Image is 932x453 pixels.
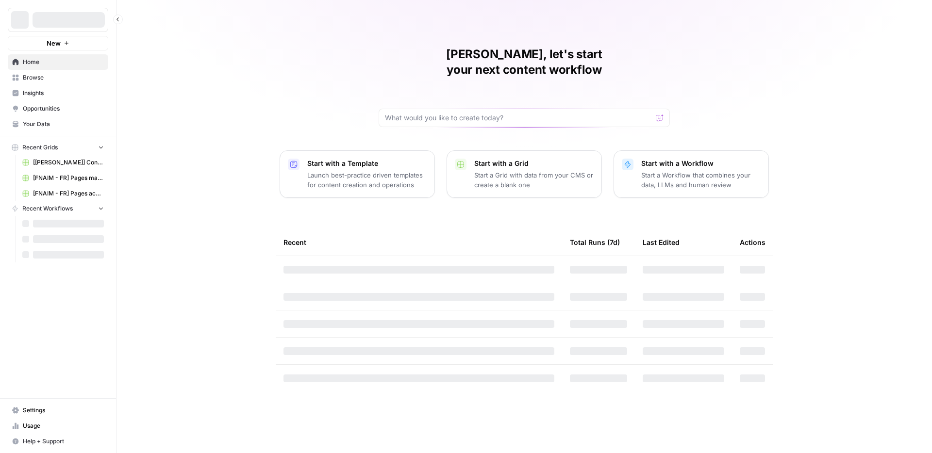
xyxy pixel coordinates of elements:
span: Recent Grids [22,143,58,152]
p: Start with a Workflow [641,159,761,168]
a: Home [8,54,108,70]
button: Recent Grids [8,140,108,155]
button: Start with a WorkflowStart a Workflow that combines your data, LLMs and human review [614,150,769,198]
div: Total Runs (7d) [570,229,620,256]
button: Recent Workflows [8,201,108,216]
h1: [PERSON_NAME], let's start your next content workflow [379,47,670,78]
a: Opportunities [8,101,108,116]
span: [FNAIM - FR] Pages maison à vendre + ville - 150-300 mots Grid [33,174,104,182]
a: [FNAIM - FR] Pages achat appartement + ville - 150-300 mots Grid [18,186,108,201]
a: [FNAIM - FR] Pages maison à vendre + ville - 150-300 mots Grid [18,170,108,186]
button: Help + Support [8,434,108,449]
a: [[PERSON_NAME]] Content Generation - Van Law Firm - Practice Pages Grid [18,155,108,170]
p: Start with a Grid [474,159,594,168]
p: Start a Grid with data from your CMS or create a blank one [474,170,594,190]
div: Recent [283,229,554,256]
a: Your Data [8,116,108,132]
button: Start with a GridStart a Grid with data from your CMS or create a blank one [447,150,602,198]
span: Opportunities [23,104,104,113]
input: What would you like to create today? [385,113,652,123]
span: Usage [23,421,104,430]
span: Help + Support [23,437,104,446]
button: New [8,36,108,50]
span: Settings [23,406,104,415]
div: Last Edited [643,229,680,256]
a: Browse [8,70,108,85]
span: New [47,38,61,48]
span: Insights [23,89,104,97]
span: Browse [23,73,104,82]
span: Home [23,58,104,66]
p: Start with a Template [307,159,427,168]
a: Settings [8,403,108,418]
a: Usage [8,418,108,434]
p: Launch best-practice driven templates for content creation and operations [307,170,427,190]
span: [FNAIM - FR] Pages achat appartement + ville - 150-300 mots Grid [33,189,104,198]
span: Recent Workflows [22,204,73,213]
span: Your Data [23,120,104,129]
button: Start with a TemplateLaunch best-practice driven templates for content creation and operations [280,150,435,198]
p: Start a Workflow that combines your data, LLMs and human review [641,170,761,190]
span: [[PERSON_NAME]] Content Generation - Van Law Firm - Practice Pages Grid [33,158,104,167]
a: Insights [8,85,108,101]
div: Actions [740,229,766,256]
